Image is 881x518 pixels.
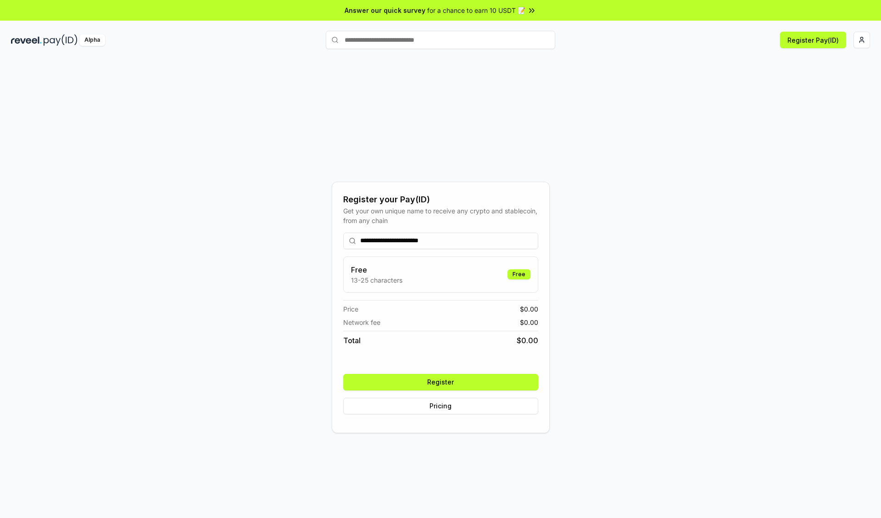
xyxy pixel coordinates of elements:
[343,206,538,225] div: Get your own unique name to receive any crypto and stablecoin, from any chain
[11,34,42,46] img: reveel_dark
[517,335,538,346] span: $ 0.00
[44,34,78,46] img: pay_id
[343,398,538,414] button: Pricing
[427,6,525,15] span: for a chance to earn 10 USDT 📝
[520,317,538,327] span: $ 0.00
[351,275,402,285] p: 13-25 characters
[343,374,538,390] button: Register
[520,304,538,314] span: $ 0.00
[343,193,538,206] div: Register your Pay(ID)
[780,32,846,48] button: Register Pay(ID)
[507,269,530,279] div: Free
[343,317,380,327] span: Network fee
[79,34,105,46] div: Alpha
[345,6,425,15] span: Answer our quick survey
[351,264,402,275] h3: Free
[343,304,358,314] span: Price
[343,335,361,346] span: Total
